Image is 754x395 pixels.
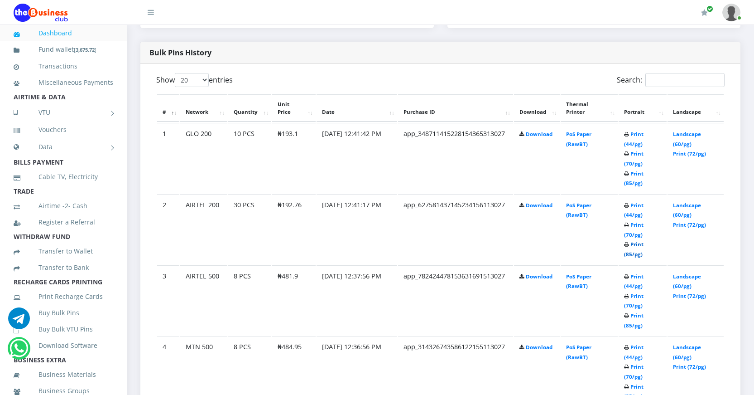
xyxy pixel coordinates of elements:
[14,166,113,187] a: Cable TV, Electricity
[561,94,618,122] th: Thermal Printer: activate to sort column ascending
[624,131,644,147] a: Print (44/pg)
[8,314,30,329] a: Chat for support
[14,23,113,44] a: Dashboard
[228,94,271,122] th: Quantity: activate to sort column ascending
[673,344,701,361] a: Landscape (60/pg)
[180,123,227,193] td: GLO 200
[624,241,644,258] a: Print (85/pg)
[619,94,667,122] th: Portrait: activate to sort column ascending
[272,265,316,336] td: ₦481.9
[180,194,227,264] td: AIRTEL 200
[180,94,227,122] th: Network: activate to sort column ascending
[14,212,113,233] a: Register a Referral
[722,4,740,21] img: User
[624,150,644,167] a: Print (70/pg)
[157,194,179,264] td: 2
[514,94,560,122] th: Download: activate to sort column ascending
[624,273,644,290] a: Print (44/pg)
[14,364,113,385] a: Business Materials
[157,123,179,193] td: 1
[14,136,113,158] a: Data
[156,73,233,87] label: Show entries
[76,46,95,53] b: 3,675.72
[645,73,725,87] input: Search:
[14,56,113,77] a: Transactions
[14,257,113,278] a: Transfer to Bank
[14,4,68,22] img: Logo
[228,123,271,193] td: 10 PCS
[14,119,113,140] a: Vouchers
[10,344,28,359] a: Chat for support
[14,319,113,340] a: Buy Bulk VTU Pins
[673,202,701,219] a: Landscape (60/pg)
[526,202,552,209] a: Download
[157,265,179,336] td: 3
[668,94,724,122] th: Landscape: activate to sort column ascending
[566,273,591,290] a: PoS Paper (RawBT)
[566,344,591,361] a: PoS Paper (RawBT)
[14,335,113,356] a: Download Software
[624,202,644,219] a: Print (44/pg)
[14,39,113,60] a: Fund wallet[3,675.72]
[74,46,96,53] small: [ ]
[706,5,713,12] span: Renew/Upgrade Subscription
[14,241,113,262] a: Transfer to Wallet
[701,9,708,16] i: Renew/Upgrade Subscription
[228,194,271,264] td: 30 PCS
[317,123,397,193] td: [DATE] 12:41:42 PM
[566,131,591,147] a: PoS Paper (RawBT)
[272,94,316,122] th: Unit Price: activate to sort column ascending
[317,194,397,264] td: [DATE] 12:41:17 PM
[398,94,513,122] th: Purchase ID: activate to sort column ascending
[673,221,706,228] a: Print (72/pg)
[624,363,644,380] a: Print (70/pg)
[526,131,552,137] a: Download
[180,265,227,336] td: AIRTEL 500
[317,94,397,122] th: Date: activate to sort column ascending
[526,273,552,280] a: Download
[398,194,513,264] td: app_627581437145234156113027
[624,293,644,309] a: Print (70/pg)
[14,286,113,307] a: Print Recharge Cards
[14,302,113,323] a: Buy Bulk Pins
[624,312,644,329] a: Print (85/pg)
[673,363,706,370] a: Print (72/pg)
[14,72,113,93] a: Miscellaneous Payments
[157,94,179,122] th: #: activate to sort column descending
[14,101,113,124] a: VTU
[673,273,701,290] a: Landscape (60/pg)
[272,123,316,193] td: ₦193.1
[398,265,513,336] td: app_782424478153631691513027
[526,344,552,351] a: Download
[673,131,701,147] a: Landscape (60/pg)
[617,73,725,87] label: Search:
[398,123,513,193] td: app_348711415228154365313027
[272,194,316,264] td: ₦192.76
[317,265,397,336] td: [DATE] 12:37:56 PM
[566,202,591,219] a: PoS Paper (RawBT)
[228,265,271,336] td: 8 PCS
[624,344,644,361] a: Print (44/pg)
[673,293,706,299] a: Print (72/pg)
[624,221,644,238] a: Print (70/pg)
[673,150,706,157] a: Print (72/pg)
[149,48,211,58] strong: Bulk Pins History
[14,195,113,216] a: Airtime -2- Cash
[175,73,209,87] select: Showentries
[624,170,644,187] a: Print (85/pg)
